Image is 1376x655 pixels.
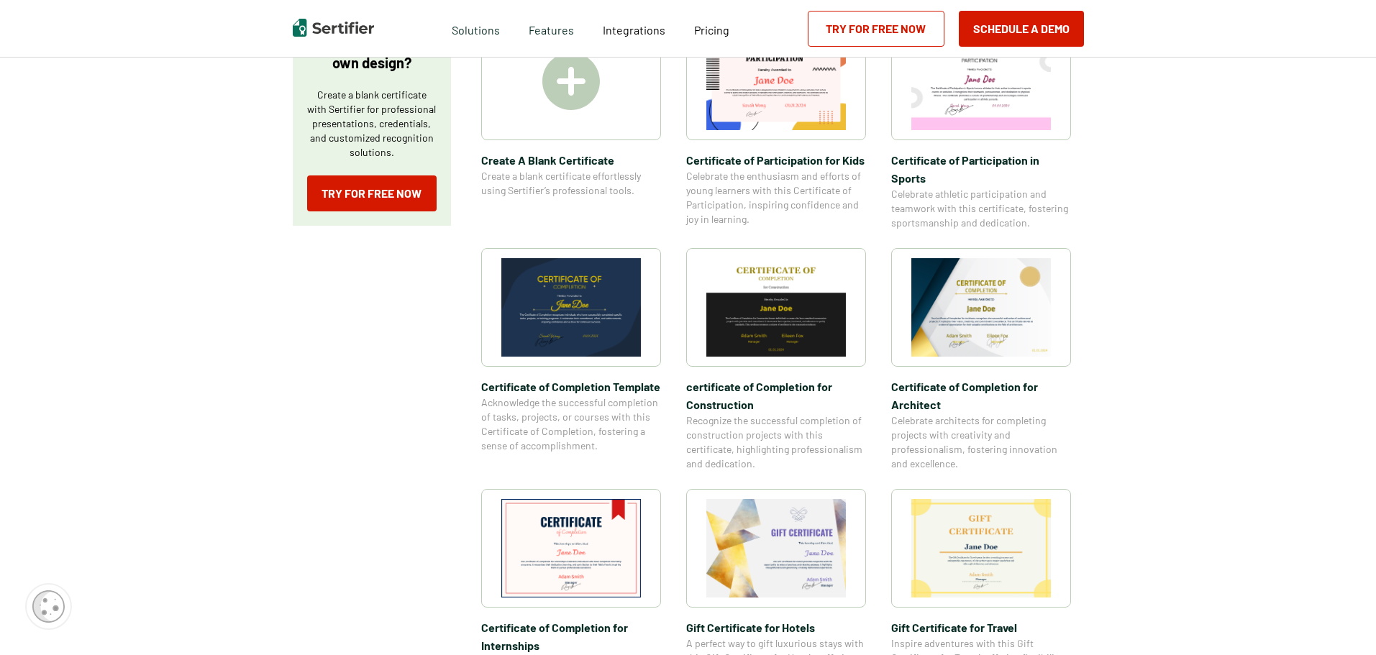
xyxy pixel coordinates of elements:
span: Gift Certificate​ for Travel [891,618,1071,636]
span: Certificate of Completion Template [481,377,661,395]
span: certificate of Completion for Construction [686,377,866,413]
span: Celebrate architects for completing projects with creativity and professionalism, fostering innov... [891,413,1071,471]
img: Certificate of Completion Template [501,258,641,357]
a: Try for Free Now [808,11,944,47]
p: Create a blank certificate with Sertifier for professional presentations, credentials, and custom... [307,88,437,160]
span: Pricing [694,23,729,37]
img: Gift Certificate​ for Hotels [706,499,846,597]
a: certificate of Completion for Constructioncertificate of Completion for ConstructionRecognize the... [686,248,866,471]
a: Certificate of Completion​ for ArchitectCertificate of Completion​ for ArchitectCelebrate archite... [891,248,1071,471]
span: Certificate of Completion​ for Internships [481,618,661,654]
img: certificate of Completion for Construction [706,258,846,357]
img: Cookie Popup Icon [32,590,65,623]
span: Celebrate athletic participation and teamwork with this certificate, fostering sportsmanship and ... [891,187,1071,230]
span: Integrations [603,23,665,37]
a: Try for Free Now [307,175,437,211]
img: Sertifier | Digital Credentialing Platform [293,19,374,37]
a: Certificate of Participation in SportsCertificate of Participation in SportsCelebrate athletic pa... [891,22,1071,230]
span: Create a blank certificate effortlessly using Sertifier’s professional tools. [481,169,661,198]
img: Certificate of Completion​ for Internships [501,499,641,597]
img: Certificate of Participation in Sports [911,32,1051,130]
a: Certificate of Completion TemplateCertificate of Completion TemplateAcknowledge the successful co... [481,248,661,471]
span: Solutions [452,19,500,37]
span: Certificate of Participation in Sports [891,151,1071,187]
span: Certificate of Completion​ for Architect [891,377,1071,413]
a: Integrations [603,19,665,37]
span: Gift Certificate​ for Hotels [686,618,866,636]
span: Celebrate the enthusiasm and efforts of young learners with this Certificate of Participation, in... [686,169,866,226]
span: Certificate of Participation for Kids​ [686,151,866,169]
span: Acknowledge the successful completion of tasks, projects, or courses with this Certificate of Com... [481,395,661,453]
img: Certificate of Completion​ for Architect [911,258,1051,357]
img: Create A Blank Certificate [542,52,600,110]
img: Certificate of Participation for Kids​ [706,32,846,130]
a: Certificate of Participation for Kids​Certificate of Participation for Kids​Celebrate the enthusi... [686,22,866,230]
img: Gift Certificate​ for Travel [911,499,1051,597]
span: Recognize the successful completion of construction projects with this certificate, highlighting ... [686,413,866,471]
span: Create A Blank Certificate [481,151,661,169]
a: Pricing [694,19,729,37]
iframe: Chat Widget [1304,586,1376,655]
button: Schedule a Demo [959,11,1084,47]
span: Features [529,19,574,37]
